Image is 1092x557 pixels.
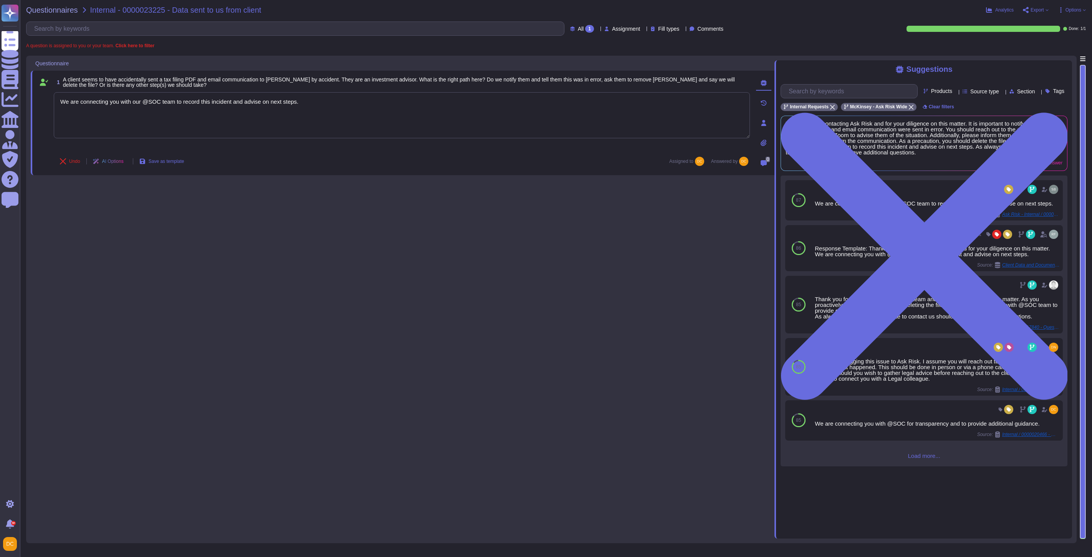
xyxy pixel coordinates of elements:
span: Undo [69,159,80,164]
span: 1 / 1 [1080,27,1086,31]
span: Comments [697,26,723,31]
span: Assignment [612,26,640,31]
img: user [1049,405,1058,414]
span: 87 [796,198,801,202]
textarea: We are connecting you with our @SOC team to record this incident and advise on next steps. [54,92,750,138]
input: Search by keywords [785,85,917,98]
img: user [1049,230,1058,239]
img: user [1049,185,1058,194]
span: Assigned to [669,157,708,166]
span: 85 [796,365,801,369]
span: Done: [1069,27,1079,31]
span: Save as template [149,159,184,164]
span: 0 [766,157,770,162]
img: user [739,157,748,166]
span: All [578,26,584,31]
span: Answered by [711,159,738,164]
span: Options [1066,8,1081,12]
span: Analytics [995,8,1014,12]
span: AI Options [102,159,124,164]
img: user [1049,343,1058,352]
span: Fill types [658,26,679,31]
b: Click here to filter [114,43,154,48]
span: Questionnaires [26,6,78,14]
button: Analytics [986,7,1014,13]
div: 1 [585,25,594,33]
button: Undo [54,154,86,169]
span: Questionnaire [35,61,69,66]
div: 9+ [11,521,16,526]
img: user [1049,280,1058,290]
span: Internal - 0000023225 - Data sent to us from client [90,6,261,14]
button: user [2,535,22,552]
span: A client seems to have accidentally sent a tax filing PDF and email communication to [PERSON_NAME... [63,76,735,88]
span: 1 [54,80,60,85]
img: user [695,157,704,166]
input: Search by keywords [30,22,564,35]
span: Load more... [781,453,1067,459]
span: Export [1031,8,1044,12]
span: 85 [796,418,801,423]
span: A question is assigned to you or your team. [26,43,154,48]
button: Save as template [133,154,190,169]
img: user [3,537,17,551]
span: 85 [796,302,801,307]
span: 86 [796,246,801,250]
